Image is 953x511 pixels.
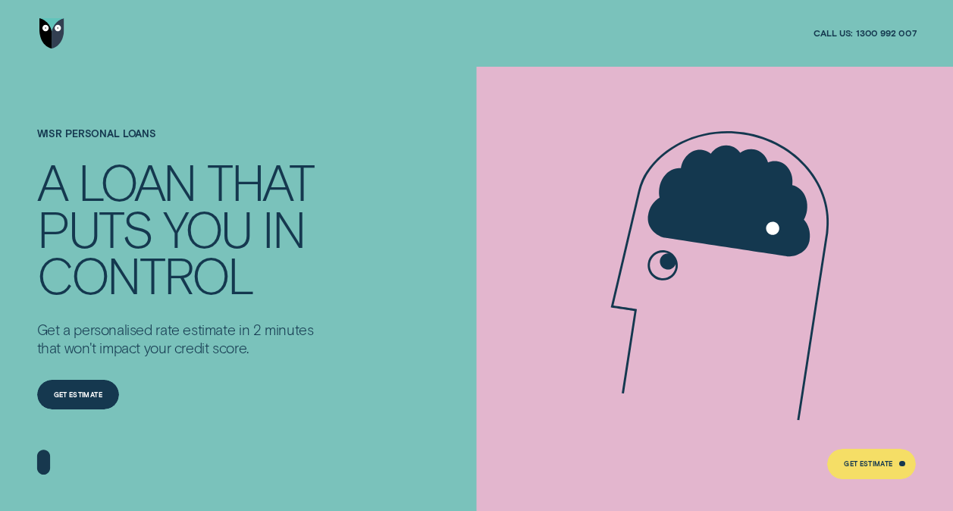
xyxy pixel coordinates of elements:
[78,158,196,205] div: LOAN
[856,27,917,39] span: 1300 992 007
[37,321,328,357] p: Get a personalised rate estimate in 2 minutes that won't impact your credit score.
[37,205,152,252] div: PUTS
[813,27,853,39] span: Call us:
[37,252,253,299] div: CONTROL
[827,449,916,479] a: Get Estimate
[207,158,313,205] div: THAT
[39,18,64,49] img: Wisr
[813,27,916,39] a: Call us:1300 992 007
[37,380,119,410] a: Get Estimate
[163,205,251,252] div: YOU
[37,158,328,299] h4: A LOAN THAT PUTS YOU IN CONTROL
[37,128,328,158] h1: Wisr Personal Loans
[37,158,67,205] div: A
[262,205,305,252] div: IN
